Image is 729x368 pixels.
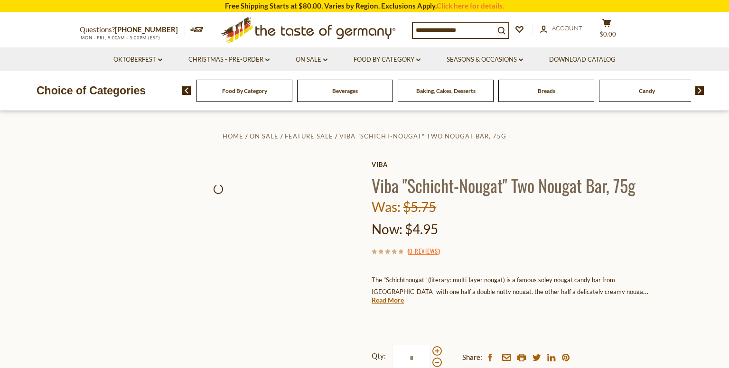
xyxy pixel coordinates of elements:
a: Beverages [332,87,358,94]
span: ( ) [407,246,440,256]
strong: Qty: [372,350,386,362]
p: Questions? [80,24,185,36]
a: Account [540,23,582,34]
a: Food By Category [222,87,267,94]
span: $5.75 [403,199,436,215]
a: On Sale [250,132,279,140]
a: Viba "Schicht-Nougat" Two Nougat Bar, 75g [339,132,506,140]
a: Viba [372,161,649,168]
a: Home [223,132,243,140]
a: Seasons & Occasions [447,55,523,65]
a: Candy [639,87,655,94]
span: Account [552,24,582,32]
button: $0.00 [592,18,621,42]
span: Share: [462,351,482,363]
span: MON - FRI, 9:00AM - 5:00PM (EST) [80,35,160,40]
h1: Viba "Schicht-Nougat" Two Nougat Bar, 75g [372,175,649,196]
a: Feature Sale [285,132,333,140]
span: The "Schichtnougat" (literary: multi-layer nougat) is a famous soley nougat candy bar from [GEOGR... [372,276,648,307]
a: Food By Category [354,55,421,65]
img: next arrow [695,86,704,95]
a: Download Catalog [549,55,616,65]
a: Oktoberfest [113,55,162,65]
a: Christmas - PRE-ORDER [188,55,270,65]
a: Baking, Cakes, Desserts [416,87,476,94]
span: $4.95 [405,221,438,237]
a: Read More [372,295,404,305]
span: $0.00 [599,30,616,38]
img: previous arrow [182,86,191,95]
a: Click here for details. [437,1,504,10]
label: Now: [372,221,402,237]
a: On Sale [296,55,327,65]
a: 0 Reviews [409,246,438,257]
a: [PHONE_NUMBER] [115,25,178,34]
label: Was: [372,199,401,215]
a: Breads [538,87,555,94]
